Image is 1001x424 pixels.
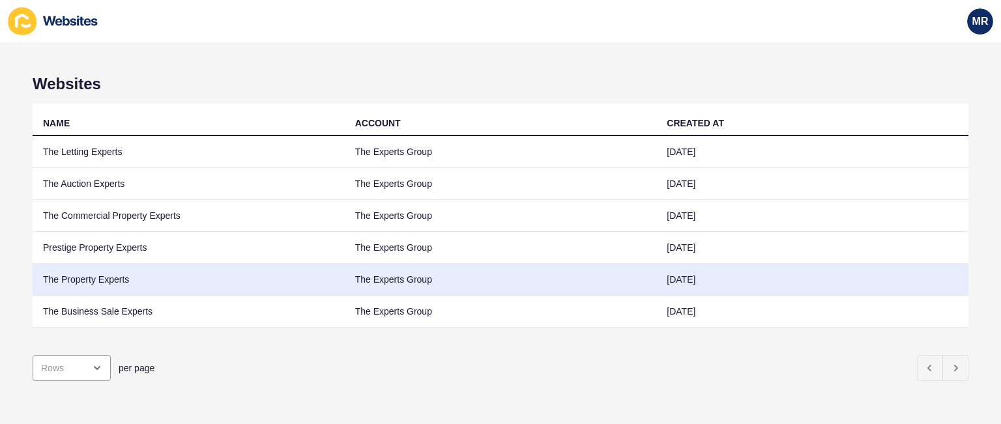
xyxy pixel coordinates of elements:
span: per page [119,361,154,375]
td: [DATE] [656,200,968,232]
td: [DATE] [656,136,968,168]
td: The Experts Group [345,168,657,200]
td: The Experts Group [345,200,657,232]
div: CREATED AT [667,117,724,130]
div: open menu [33,355,111,381]
td: [DATE] [656,264,968,296]
td: The Property Experts [33,264,345,296]
td: Prestige Property Experts [33,232,345,264]
td: [DATE] [656,296,968,328]
td: The Business Sale Experts [33,296,345,328]
td: The Experts Group [345,136,657,168]
div: ACCOUNT [355,117,401,130]
td: [DATE] [656,168,968,200]
td: The Commercial Property Experts [33,200,345,232]
td: The Auction Experts [33,168,345,200]
span: MR [972,15,989,28]
td: The Letting Experts [33,136,345,168]
td: The Experts Group [345,264,657,296]
td: The Experts Group [345,232,657,264]
td: The Experts Group [345,296,657,328]
div: NAME [43,117,70,130]
h1: Websites [33,75,968,93]
td: [DATE] [656,232,968,264]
